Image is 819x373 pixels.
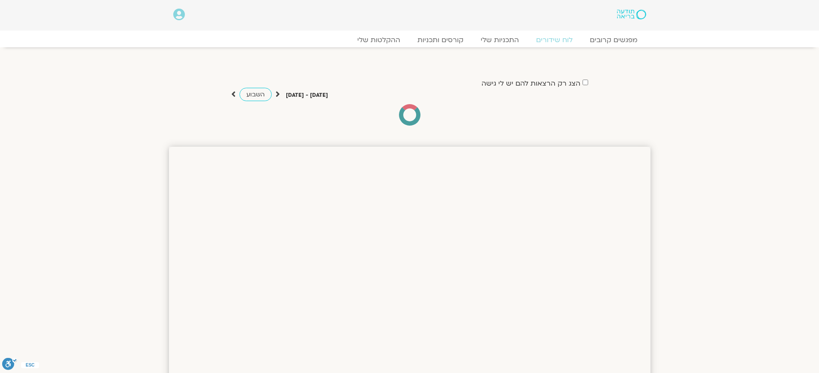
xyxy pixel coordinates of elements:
span: השבוע [246,90,265,99]
a: ההקלטות שלי [349,36,409,44]
a: מפגשים קרובים [581,36,646,44]
nav: Menu [173,36,646,44]
a: לוח שידורים [528,36,581,44]
label: הצג רק הרצאות להם יש לי גישה [482,80,580,87]
p: [DATE] - [DATE] [286,91,328,100]
a: התכניות שלי [472,36,528,44]
a: קורסים ותכניות [409,36,472,44]
a: השבוע [239,88,272,101]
